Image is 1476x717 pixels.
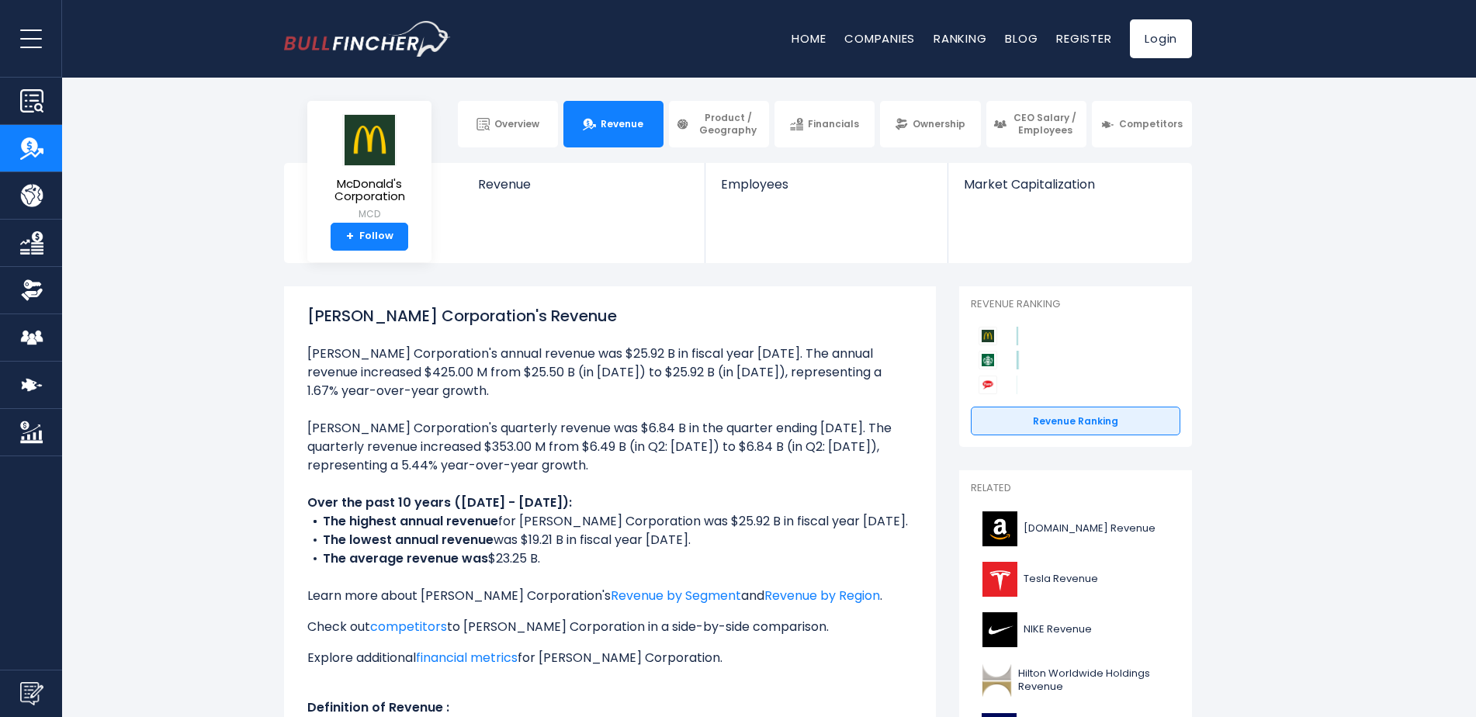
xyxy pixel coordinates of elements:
span: Overview [494,118,539,130]
span: Employees [721,177,931,192]
p: Explore additional for [PERSON_NAME] Corporation. [307,649,913,667]
strong: + [346,230,354,244]
p: Learn more about [PERSON_NAME] Corporation's and . [307,587,913,605]
b: The highest annual revenue [323,512,498,530]
img: Yum! Brands competitors logo [979,376,997,394]
img: Starbucks Corporation competitors logo [979,351,997,369]
span: Market Capitalization [964,177,1175,192]
h1: [PERSON_NAME] Corporation's Revenue [307,304,913,327]
a: McDonald's Corporation MCD [319,113,420,223]
b: Definition of Revenue : [307,698,449,716]
a: Register [1056,30,1111,47]
a: Product / Geography [669,101,769,147]
a: [DOMAIN_NAME] Revenue [971,507,1180,550]
a: Tesla Revenue [971,558,1180,601]
img: NKE logo [980,612,1019,647]
a: Market Capitalization [948,163,1190,218]
a: Financials [774,101,875,147]
li: for [PERSON_NAME] Corporation was $25.92 B in fiscal year [DATE]. [307,512,913,531]
a: Go to homepage [284,21,451,57]
a: CEO Salary / Employees [986,101,1086,147]
img: Ownership [20,279,43,302]
a: Blog [1005,30,1038,47]
p: Revenue Ranking [971,298,1180,311]
a: competitors [370,618,447,636]
a: Companies [844,30,915,47]
span: Ownership [913,118,965,130]
li: was $19.21 B in fiscal year [DATE]. [307,531,913,549]
a: Revenue by Region [764,587,880,604]
li: [PERSON_NAME] Corporation's quarterly revenue was $6.84 B in the quarter ending [DATE]. The quart... [307,419,913,475]
span: Financials [808,118,859,130]
span: Product / Geography [694,112,762,136]
small: MCD [320,207,419,221]
b: The average revenue was [323,549,488,567]
a: Ranking [934,30,986,47]
li: [PERSON_NAME] Corporation's annual revenue was $25.92 B in fiscal year [DATE]. The annual revenue... [307,345,913,400]
a: Login [1130,19,1192,58]
a: NIKE Revenue [971,608,1180,651]
a: Revenue [463,163,705,218]
img: bullfincher logo [284,21,451,57]
img: McDonald's Corporation competitors logo [979,327,997,345]
b: Over the past 10 years ([DATE] - [DATE]): [307,494,572,511]
a: financial metrics [416,649,518,667]
a: Competitors [1092,101,1192,147]
a: Revenue Ranking [971,407,1180,436]
p: Check out to [PERSON_NAME] Corporation in a side-by-side comparison. [307,618,913,636]
li: $23.25 B. [307,549,913,568]
a: +Follow [331,223,408,251]
span: Revenue [478,177,690,192]
a: Overview [458,101,558,147]
a: Employees [705,163,947,218]
span: McDonald's Corporation [320,178,419,203]
a: Hilton Worldwide Holdings Revenue [971,659,1180,701]
p: Related [971,482,1180,495]
span: CEO Salary / Employees [1011,112,1079,136]
img: TSLA logo [980,562,1019,597]
a: Revenue by Segment [611,587,741,604]
a: Home [792,30,826,47]
a: Revenue [563,101,664,147]
img: AMZN logo [980,511,1019,546]
span: Revenue [601,118,643,130]
span: Competitors [1119,118,1183,130]
img: HLT logo [980,663,1013,698]
a: Ownership [880,101,980,147]
b: The lowest annual revenue [323,531,494,549]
